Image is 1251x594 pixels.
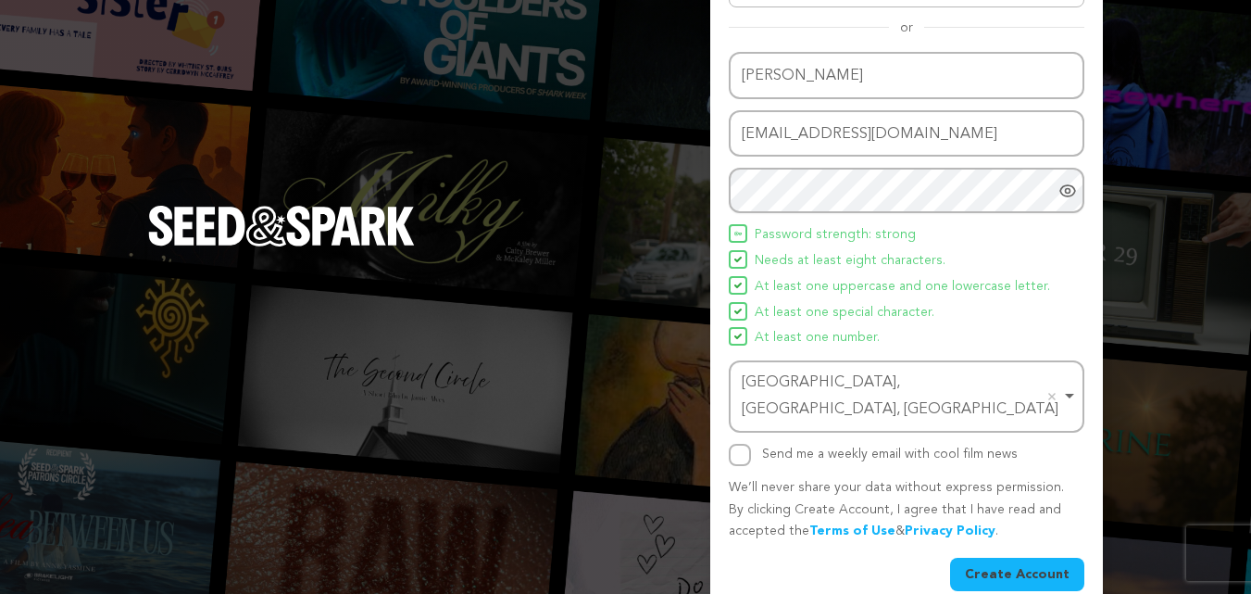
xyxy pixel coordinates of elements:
[755,327,880,349] span: At least one number.
[755,302,934,324] span: At least one special character.
[734,308,742,315] img: Seed&Spark Icon
[729,52,1084,99] input: Name
[148,206,415,284] a: Seed&Spark Homepage
[755,276,1050,298] span: At least one uppercase and one lowercase letter.
[734,282,742,289] img: Seed&Spark Icon
[762,448,1018,461] label: Send me a weekly email with cool film news
[809,524,895,537] a: Terms of Use
[729,110,1084,158] input: Email address
[889,19,924,37] span: or
[1043,387,1061,406] button: Remove item: 'ChIJbU60yXAWrjsR4E9-UejD3_g'
[734,256,742,263] img: Seed&Spark Icon
[905,524,995,537] a: Privacy Policy
[148,206,415,246] img: Seed&Spark Logo
[734,333,742,340] img: Seed&Spark Icon
[742,370,1060,423] div: [GEOGRAPHIC_DATA], [GEOGRAPHIC_DATA], [GEOGRAPHIC_DATA]
[734,230,742,237] img: Seed&Spark Icon
[755,250,945,272] span: Needs at least eight characters.
[755,224,916,246] span: Password strength: strong
[1058,182,1077,200] a: Show password as plain text. Warning: this will display your password on the screen.
[729,477,1084,543] p: We’ll never share your data without express permission. By clicking Create Account, I agree that ...
[950,558,1084,591] button: Create Account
